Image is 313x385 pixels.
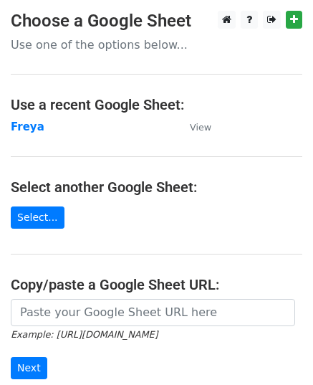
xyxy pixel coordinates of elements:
p: Use one of the options below... [11,37,302,52]
a: Freya [11,120,44,133]
h3: Choose a Google Sheet [11,11,302,32]
a: Select... [11,206,64,229]
h4: Copy/paste a Google Sheet URL: [11,276,302,293]
small: Example: [URL][DOMAIN_NAME] [11,329,158,340]
input: Paste your Google Sheet URL here [11,299,295,326]
h4: Select another Google Sheet: [11,179,302,196]
h4: Use a recent Google Sheet: [11,96,302,113]
a: View [175,120,211,133]
small: View [190,122,211,133]
input: Next [11,357,47,379]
